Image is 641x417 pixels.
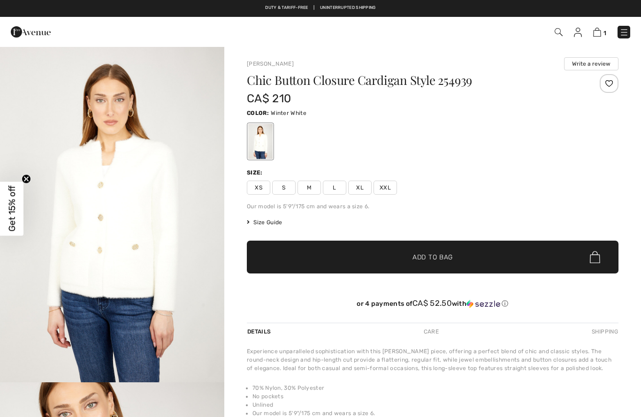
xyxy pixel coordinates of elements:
div: or 4 payments ofCA$ 52.50withSezzle Click to learn more about Sezzle [247,299,618,311]
img: Sezzle [466,300,500,308]
div: Size: [247,168,265,177]
span: L [323,181,346,195]
img: Shopping Bag [593,28,601,37]
span: S [272,181,296,195]
li: Unlined [252,401,618,409]
img: Bag.svg [590,251,600,263]
span: Color: [247,110,269,116]
span: Size Guide [247,218,282,227]
img: My Info [574,28,582,37]
div: Our model is 5'9"/175 cm and wears a size 6. [247,202,618,211]
span: M [298,181,321,195]
button: Write a review [564,57,618,70]
li: No pockets [252,392,618,401]
img: Search [555,28,563,36]
div: Winter White [248,124,273,159]
button: Close teaser [22,174,31,183]
span: Add to Bag [412,252,453,262]
div: Shipping [589,323,618,340]
a: [PERSON_NAME] [247,61,294,67]
li: 70% Nylon, 30% Polyester [252,384,618,392]
a: 1ère Avenue [11,27,51,36]
div: or 4 payments of with [247,299,618,308]
div: Care [416,323,447,340]
span: XS [247,181,270,195]
img: 1ère Avenue [11,23,51,41]
span: Winter White [271,110,306,116]
span: Get 15% off [7,186,17,232]
span: XL [348,181,372,195]
div: Experience unparalleled sophistication with this [PERSON_NAME] piece, offering a perfect blend of... [247,347,618,372]
span: CA$ 210 [247,92,291,105]
span: CA$ 52.50 [412,298,452,308]
div: Details [247,323,273,340]
img: Menu [619,28,629,37]
span: 1 [603,30,606,37]
span: XXL [374,181,397,195]
a: 1 [593,26,606,38]
button: Add to Bag [247,241,618,273]
h1: Chic Button Closure Cardigan Style 254939 [247,74,557,86]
